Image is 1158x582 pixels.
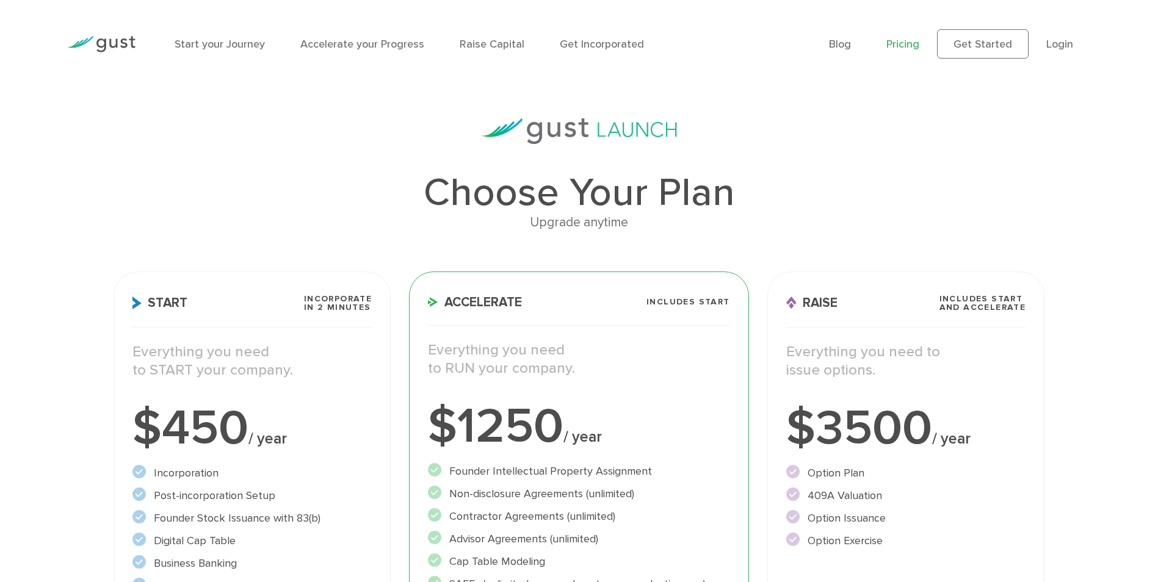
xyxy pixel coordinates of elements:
[646,298,730,306] span: Includes START
[428,553,729,570] li: Cap Table Modeling
[428,296,522,309] span: Accelerate
[786,510,1026,526] li: Option Issuance
[939,295,1026,312] span: Includes START and ACCELERATE
[428,402,729,451] div: $1250
[560,38,644,51] a: Get Incorporated
[132,296,142,309] img: Start Icon X2
[114,173,1045,212] h1: Choose Your Plan
[886,38,919,51] a: Pricing
[460,38,524,51] a: Raise Capital
[482,118,677,144] img: gust-launch-logos.svg
[67,36,136,52] img: Gust Logo
[428,463,729,480] li: Founder Intellectual Property Assignment
[132,555,372,572] li: Business Banking
[132,465,372,481] li: Incorporation
[248,429,287,448] span: / year
[786,487,1026,504] li: 409A Valuation
[786,296,838,309] span: Raise
[937,29,1029,59] a: Get Started
[786,296,797,309] img: Raise Icon
[428,297,438,307] img: Accelerate Icon
[132,533,372,549] li: Digital Cap Table
[786,465,1026,481] li: Option Plan
[563,428,602,446] span: / year
[132,343,372,379] p: Everything you need to START your company.
[304,295,372,312] span: Incorporate in 2 Minutes
[428,486,729,502] li: Non-disclosure Agreements (unlimited)
[132,510,372,526] li: Founder Stock Issuance with 83(b)
[1046,38,1073,51] a: Login
[114,212,1045,233] div: Upgrade anytime
[428,531,729,547] li: Advisor Agreements (unlimited)
[786,343,1026,379] p: Everything you need to issue options.
[175,38,265,51] a: Start your Journey
[300,38,424,51] a: Accelerate your Progress
[132,404,372,453] div: $450
[428,341,729,378] p: Everything you need to RUN your company.
[829,38,851,51] a: Blog
[786,404,1026,453] div: $3500
[932,429,971,448] span: / year
[786,533,1026,549] li: Option Exercise
[428,508,729,525] li: Contractor Agreements (unlimited)
[132,296,187,309] span: Start
[132,487,372,504] li: Post-incorporation Setup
